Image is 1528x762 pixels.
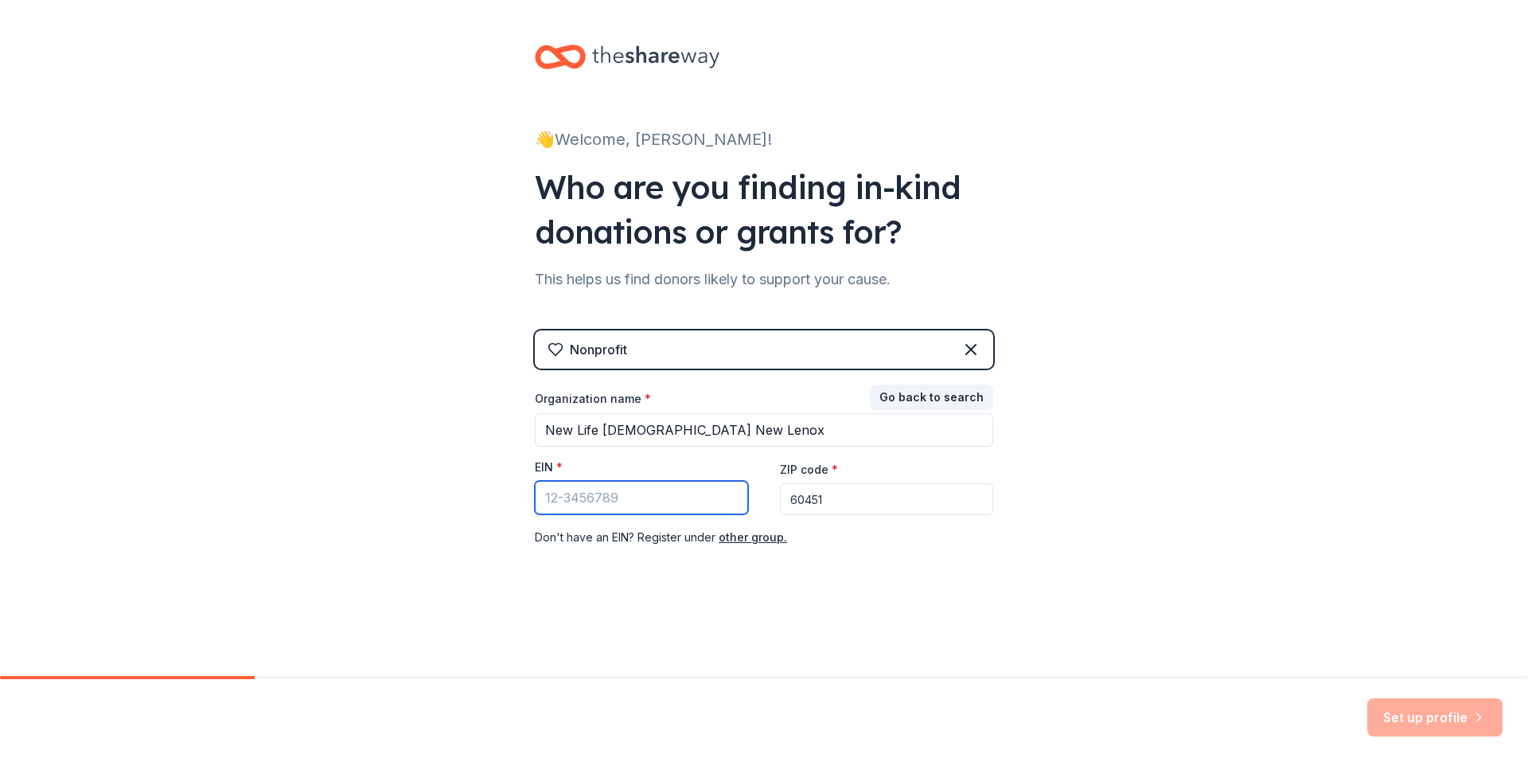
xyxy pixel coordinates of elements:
div: 👋 Welcome, [PERSON_NAME]! [535,127,993,152]
div: Don ' t have an EIN? Register under [535,528,993,547]
label: EIN [535,459,563,475]
input: 12345 (U.S. only) [780,483,993,515]
input: 12-3456789 [535,481,748,514]
label: Organization name [535,391,651,407]
label: ZIP code [780,462,838,478]
button: Go back to search [870,385,993,410]
input: American Red Cross [535,413,993,447]
button: other group. [719,528,787,547]
div: Nonprofit [570,340,627,359]
div: This helps us find donors likely to support your cause. [535,267,993,292]
div: Who are you finding in-kind donations or grants for? [535,165,993,254]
